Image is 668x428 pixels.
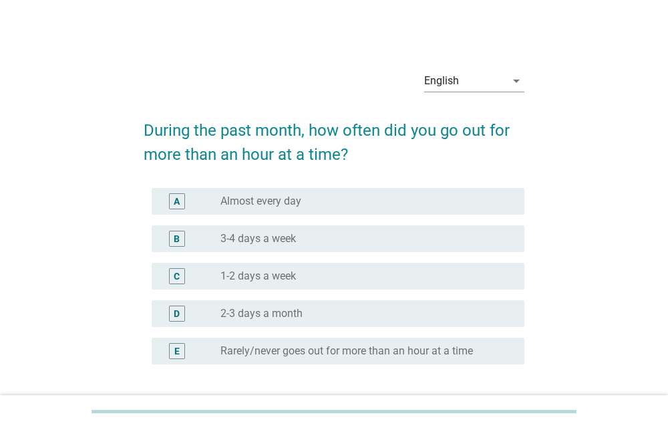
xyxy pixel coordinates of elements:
[174,344,180,358] div: E
[220,195,301,208] label: Almost every day
[174,231,180,245] div: B
[424,75,459,87] div: English
[220,344,473,358] label: Rarely/never goes out for more than an hour at a time
[174,269,180,283] div: C
[174,306,180,320] div: D
[220,232,296,245] label: 3-4 days a week
[508,73,524,89] i: arrow_drop_down
[174,194,180,208] div: A
[220,270,296,283] label: 1-2 days a week
[220,307,303,320] label: 2-3 days a month
[144,105,525,167] h2: During the past month, how often did you go out for more than an hour at a time?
